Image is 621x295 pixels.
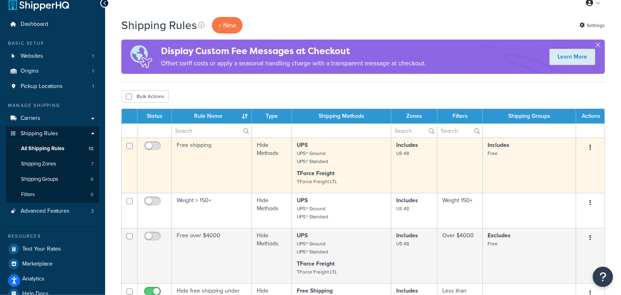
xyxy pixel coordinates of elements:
span: Shipping Zones [21,161,56,167]
a: Settings [579,20,605,31]
a: Test Your Rates [6,242,99,256]
td: Free shipping [172,138,252,193]
input: Search [391,124,437,138]
span: 1 [92,68,94,75]
th: Type [252,109,292,123]
a: Shipping Zones 7 [6,157,99,172]
td: Over $4000 [437,228,483,283]
strong: Excludes [488,231,511,240]
span: 3 [91,208,94,215]
th: Zones [391,109,437,123]
a: Filters 5 [6,187,99,202]
td: Weight > 150+ [172,193,252,228]
p: Offset tariff costs or apply a seasonal handling charge with a transparent message at checkout. [161,58,426,69]
span: Marketplace [22,261,53,268]
small: Free [488,240,498,247]
button: Open Resource Center [593,267,613,287]
span: Analytics [22,276,44,282]
li: All Shipping Rules [6,141,99,156]
td: Hide Methods [252,138,292,193]
strong: Includes [396,287,418,295]
strong: UPS [297,141,308,149]
span: Dashboard [21,21,48,28]
span: Carriers [21,115,40,122]
span: 7 [91,161,93,167]
a: Advanced Features 3 [6,204,99,219]
a: All Shipping Rules 12 [6,141,99,156]
small: UPS® Ground UPS® Standard [297,150,328,165]
small: US 48 [396,240,409,247]
span: All Shipping Rules [21,145,64,152]
th: Shipping Groups [483,109,576,123]
strong: Includes [488,141,509,149]
p: + New [212,17,243,33]
span: 5 [91,191,93,198]
button: Bulk Actions [121,90,169,103]
strong: TForce Freight [297,259,335,268]
span: 6 [91,176,93,183]
small: US 48 [396,205,409,212]
li: Advanced Features [6,204,99,219]
input: Search [437,124,482,138]
th: Actions [576,109,604,123]
td: Hide Methods [252,228,292,283]
th: Filters [437,109,483,123]
span: Shipping Rules [21,130,58,137]
a: Marketplace [6,257,99,271]
span: Websites [21,53,43,60]
input: Search [172,124,251,138]
strong: UPS [297,231,308,240]
li: Filters [6,187,99,202]
a: Shipping Groups 6 [6,172,99,187]
strong: UPS [297,196,308,205]
td: Weight 150+ [437,193,483,228]
small: US 48 [396,150,409,157]
small: Free [488,150,498,157]
a: Shipping Rules [6,126,99,141]
th: Status [137,109,172,123]
div: Basic Setup [6,40,99,47]
a: Origins 1 [6,64,99,79]
span: Advanced Features [21,208,70,215]
small: TForce Freight LTL [297,178,337,185]
a: Carriers [6,111,99,126]
span: 1 [92,83,94,90]
small: UPS® Ground UPS® Standard [297,240,328,255]
span: Pickup Locations [21,83,63,90]
strong: TForce Freight [297,169,335,178]
h4: Display Custom Fee Messages at Checkout [161,44,426,58]
span: 1 [92,53,94,60]
strong: Includes [396,196,418,205]
li: Shipping Zones [6,157,99,172]
strong: Free Shipping [297,287,333,295]
td: Free over $4000 [172,228,252,283]
span: 12 [89,145,93,152]
li: Origins [6,64,99,79]
small: TForce Freight LTL [297,268,337,276]
a: Websites 1 [6,49,99,64]
a: Pickup Locations 1 [6,79,99,94]
span: Test Your Rates [22,246,61,253]
h1: Shipping Rules [121,17,197,33]
td: Hide Methods [252,193,292,228]
span: Origins [21,68,39,75]
a: Dashboard [6,17,99,32]
div: Manage Shipping [6,102,99,109]
a: Learn More [549,49,595,65]
li: Shipping Groups [6,172,99,187]
th: Rule Name : activate to sort column ascending [172,109,252,123]
li: Websites [6,49,99,64]
strong: Includes [396,141,418,149]
img: duties-banner-06bc72dcb5fe05cb3f9472aba00be2ae8eb53ab6f0d8bb03d382ba314ac3c341.png [121,40,161,74]
th: Shipping Methods [292,109,391,123]
span: Filters [21,191,35,198]
li: Shipping Rules [6,126,99,203]
small: UPS® Ground UPS® Standard [297,205,328,220]
span: Shipping Groups [21,176,58,183]
a: Analytics [6,272,99,286]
